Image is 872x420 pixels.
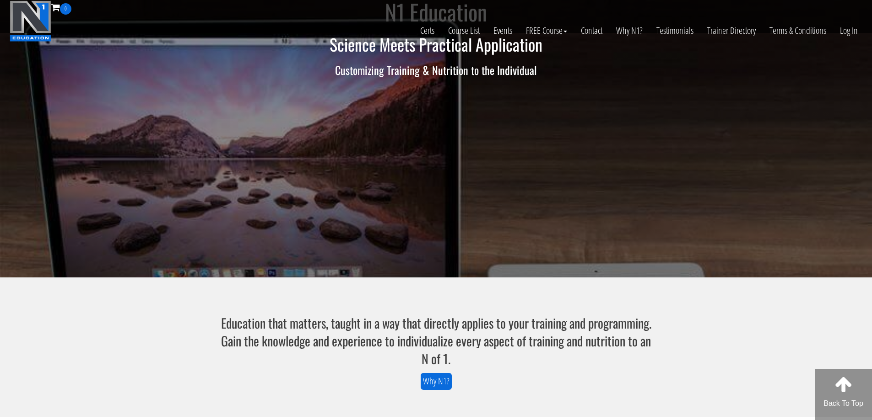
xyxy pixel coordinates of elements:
[421,373,452,390] a: Why N1?
[10,0,51,42] img: n1-education
[60,3,71,15] span: 0
[763,15,833,47] a: Terms & Conditions
[815,398,872,409] p: Back To Top
[168,35,704,53] h2: Science Meets Practical Application
[51,1,71,13] a: 0
[487,15,519,47] a: Events
[519,15,574,47] a: FREE Course
[650,15,700,47] a: Testimonials
[413,15,441,47] a: Certs
[168,64,704,76] h3: Customizing Training & Nutrition to the Individual
[700,15,763,47] a: Trainer Directory
[218,314,654,368] h3: Education that matters, taught in a way that directly applies to your training and programming. G...
[609,15,650,47] a: Why N1?
[833,15,865,47] a: Log In
[574,15,609,47] a: Contact
[441,15,487,47] a: Course List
